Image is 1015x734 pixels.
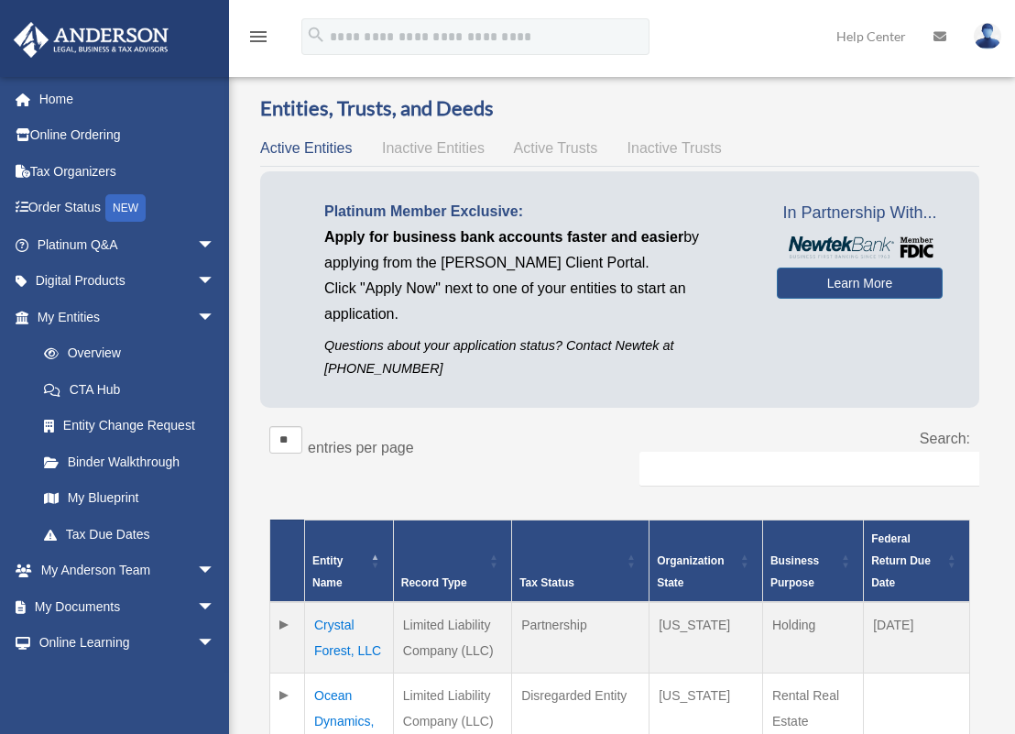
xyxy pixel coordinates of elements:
p: Click "Apply Now" next to one of your entities to start an application. [324,276,749,327]
span: Record Type [401,576,467,589]
a: Binder Walkthrough [26,444,234,480]
a: Online Ordering [13,117,243,154]
td: Limited Liability Company (LLC) [393,602,511,674]
i: search [306,25,326,45]
label: Search: [920,431,970,446]
span: Organization State [657,554,724,589]
span: Federal Return Due Date [871,532,931,589]
a: Overview [26,335,224,372]
a: My Anderson Teamarrow_drop_down [13,553,243,589]
span: Business Purpose [770,554,819,589]
span: Tax Status [519,576,574,589]
img: NewtekBankLogoSM.png [786,236,933,258]
span: arrow_drop_down [197,299,234,336]
td: [DATE] [864,602,970,674]
a: CTA Hub [26,371,234,408]
img: User Pic [974,23,1001,49]
a: My Blueprint [26,480,234,517]
span: Apply for business bank accounts faster and easier [324,229,683,245]
th: Organization State: Activate to sort [649,520,763,602]
span: Entity Name [312,554,343,589]
span: arrow_drop_down [197,625,234,663]
a: Billingarrow_drop_down [13,661,243,697]
td: Partnership [512,602,649,674]
a: menu [247,32,269,48]
span: arrow_drop_down [197,226,234,264]
th: Federal Return Due Date: Activate to sort [864,520,970,602]
label: entries per page [308,440,414,455]
th: Tax Status: Activate to sort [512,520,649,602]
p: by applying from the [PERSON_NAME] Client Portal. [324,225,749,276]
a: My Entitiesarrow_drop_down [13,299,234,335]
span: Active Trusts [514,140,598,156]
p: Questions about your application status? Contact Newtek at [PHONE_NUMBER] [324,334,749,380]
th: Entity Name: Activate to invert sorting [305,520,394,602]
p: Platinum Member Exclusive: [324,199,749,225]
img: Anderson Advisors Platinum Portal [8,22,174,58]
a: Tax Due Dates [26,516,234,553]
a: Online Learningarrow_drop_down [13,625,243,662]
a: Digital Productsarrow_drop_down [13,263,243,300]
span: Inactive Trusts [628,140,722,156]
span: In Partnership With... [777,199,943,228]
a: Learn More [777,268,943,299]
span: Active Entities [260,140,352,156]
span: arrow_drop_down [197,263,234,301]
span: arrow_drop_down [197,588,234,626]
i: menu [247,26,269,48]
span: arrow_drop_down [197,661,234,698]
td: [US_STATE] [649,602,763,674]
th: Business Purpose: Activate to sort [762,520,863,602]
div: NEW [105,194,146,222]
span: arrow_drop_down [197,553,234,590]
h3: Entities, Trusts, and Deeds [260,94,979,123]
span: Inactive Entities [382,140,485,156]
td: Crystal Forest, LLC [305,602,394,674]
td: Holding [762,602,863,674]
a: My Documentsarrow_drop_down [13,588,243,625]
a: Order StatusNEW [13,190,243,227]
a: Platinum Q&Aarrow_drop_down [13,226,243,263]
a: Entity Change Request [26,408,234,444]
th: Record Type: Activate to sort [393,520,511,602]
a: Home [13,81,243,117]
a: Tax Organizers [13,153,243,190]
